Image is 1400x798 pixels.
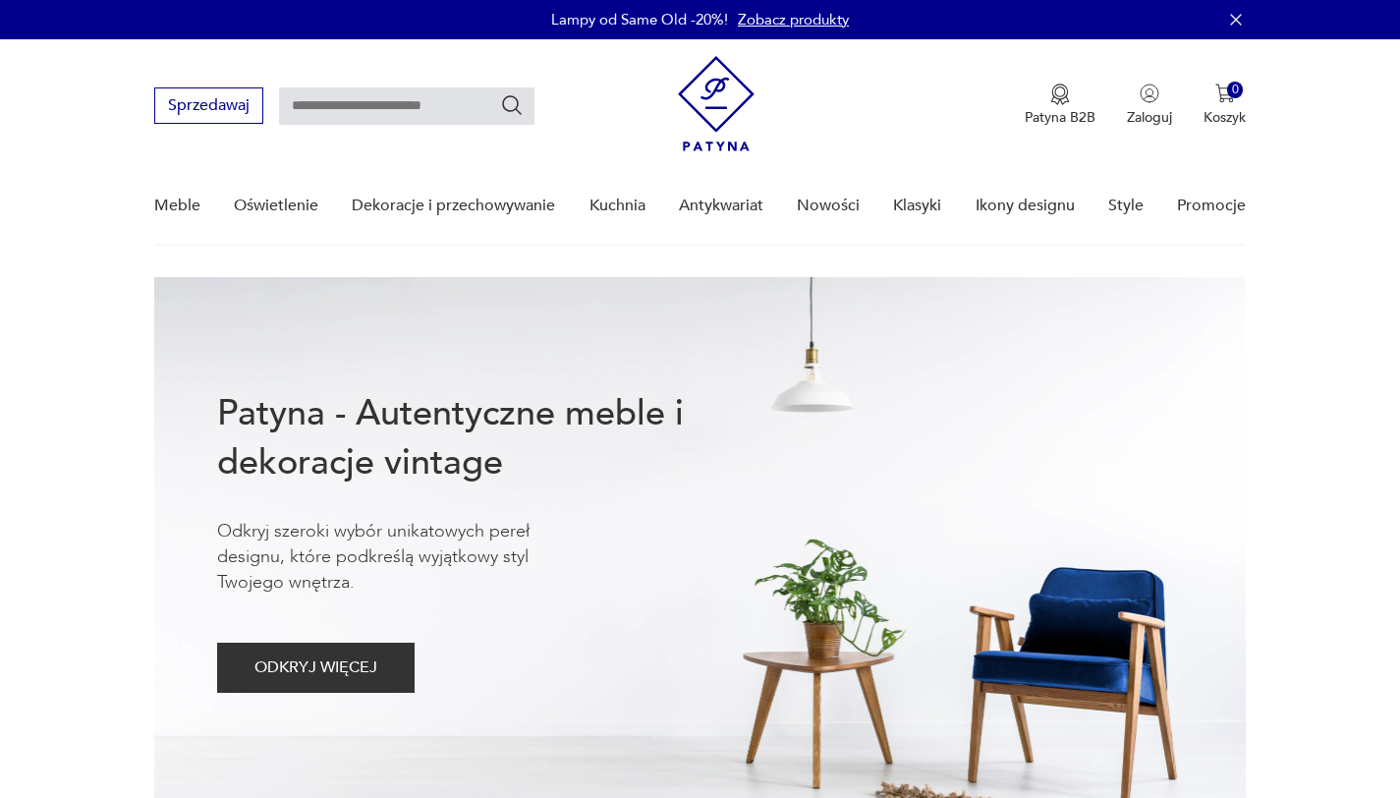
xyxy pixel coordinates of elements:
button: Zaloguj [1127,84,1172,127]
img: Patyna - sklep z meblami i dekoracjami vintage [678,56,755,151]
img: Ikonka użytkownika [1140,84,1159,103]
a: Zobacz produkty [738,10,849,29]
p: Patyna B2B [1025,108,1095,127]
button: Sprzedawaj [154,87,263,124]
a: Style [1108,168,1144,244]
a: Sprzedawaj [154,100,263,114]
a: Meble [154,168,200,244]
button: 0Koszyk [1204,84,1246,127]
button: Szukaj [500,93,524,117]
img: Ikona koszyka [1215,84,1235,103]
h1: Patyna - Autentyczne meble i dekoracje vintage [217,389,748,487]
img: Ikona medalu [1050,84,1070,105]
p: Odkryj szeroki wybór unikatowych pereł designu, które podkreślą wyjątkowy styl Twojego wnętrza. [217,519,590,596]
p: Koszyk [1204,108,1246,127]
a: Klasyki [893,168,941,244]
a: Ikony designu [976,168,1075,244]
div: 0 [1227,82,1244,98]
a: Nowości [797,168,860,244]
a: Antykwariat [679,168,763,244]
a: Dekoracje i przechowywanie [352,168,555,244]
p: Lampy od Same Old -20%! [551,10,728,29]
a: Promocje [1177,168,1246,244]
button: ODKRYJ WIĘCEJ [217,643,415,693]
button: Patyna B2B [1025,84,1095,127]
a: ODKRYJ WIĘCEJ [217,662,415,676]
a: Ikona medaluPatyna B2B [1025,84,1095,127]
a: Kuchnia [589,168,645,244]
a: Oświetlenie [234,168,318,244]
p: Zaloguj [1127,108,1172,127]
